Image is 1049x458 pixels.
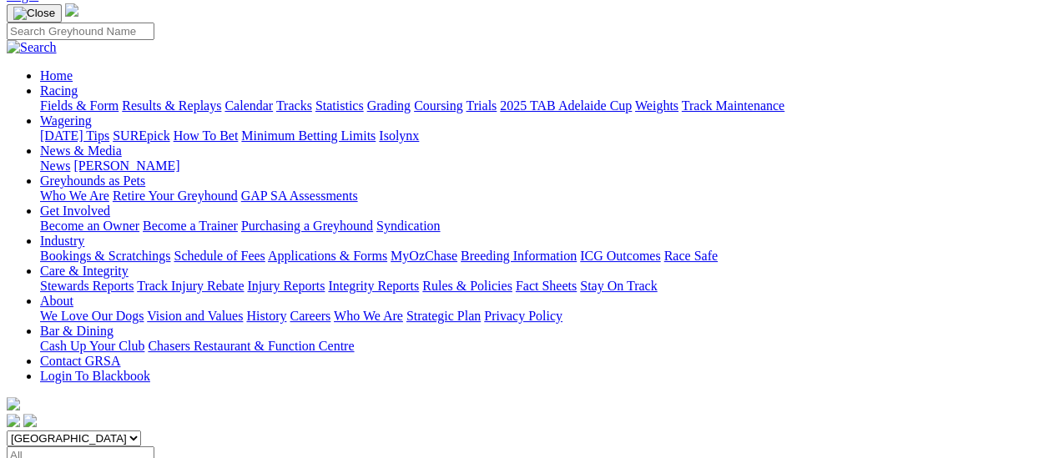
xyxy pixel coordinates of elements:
[137,279,244,293] a: Track Injury Rebate
[174,249,265,263] a: Schedule of Fees
[40,128,109,143] a: [DATE] Tips
[40,113,92,128] a: Wagering
[40,219,1042,234] div: Get Involved
[40,249,170,263] a: Bookings & Scratchings
[268,249,387,263] a: Applications & Forms
[113,189,238,203] a: Retire Your Greyhound
[328,279,419,293] a: Integrity Reports
[461,249,577,263] a: Breeding Information
[40,98,119,113] a: Fields & Form
[40,309,1042,324] div: About
[40,324,113,338] a: Bar & Dining
[113,128,169,143] a: SUREpick
[23,414,37,427] img: twitter.svg
[516,279,577,293] a: Fact Sheets
[174,128,239,143] a: How To Bet
[422,279,512,293] a: Rules & Policies
[663,249,717,263] a: Race Safe
[40,189,109,203] a: Who We Are
[40,189,1042,204] div: Greyhounds as Pets
[40,309,144,323] a: We Love Our Dogs
[406,309,481,323] a: Strategic Plan
[414,98,463,113] a: Coursing
[276,98,312,113] a: Tracks
[40,339,1042,354] div: Bar & Dining
[379,128,419,143] a: Isolynx
[40,369,150,383] a: Login To Blackbook
[40,279,134,293] a: Stewards Reports
[7,40,57,55] img: Search
[7,23,154,40] input: Search
[40,339,144,353] a: Cash Up Your Club
[334,309,403,323] a: Who We Are
[13,7,55,20] img: Close
[65,3,78,17] img: logo-grsa-white.png
[40,128,1042,143] div: Wagering
[290,309,330,323] a: Careers
[580,249,660,263] a: ICG Outcomes
[40,159,70,173] a: News
[40,264,129,278] a: Care & Integrity
[7,397,20,410] img: logo-grsa-white.png
[40,98,1042,113] div: Racing
[73,159,179,173] a: [PERSON_NAME]
[241,219,373,233] a: Purchasing a Greyhound
[122,98,221,113] a: Results & Replays
[7,414,20,427] img: facebook.svg
[40,354,120,368] a: Contact GRSA
[40,68,73,83] a: Home
[635,98,678,113] a: Weights
[40,83,78,98] a: Racing
[580,279,657,293] a: Stay On Track
[40,143,122,158] a: News & Media
[147,309,243,323] a: Vision and Values
[466,98,497,113] a: Trials
[376,219,440,233] a: Syndication
[247,279,325,293] a: Injury Reports
[40,249,1042,264] div: Industry
[682,98,784,113] a: Track Maintenance
[367,98,411,113] a: Grading
[40,204,110,218] a: Get Involved
[40,159,1042,174] div: News & Media
[148,339,354,353] a: Chasers Restaurant & Function Centre
[40,174,145,188] a: Greyhounds as Pets
[246,309,286,323] a: History
[500,98,632,113] a: 2025 TAB Adelaide Cup
[40,294,73,308] a: About
[40,279,1042,294] div: Care & Integrity
[315,98,364,113] a: Statistics
[241,128,376,143] a: Minimum Betting Limits
[40,234,84,248] a: Industry
[224,98,273,113] a: Calendar
[241,189,358,203] a: GAP SA Assessments
[484,309,562,323] a: Privacy Policy
[143,219,238,233] a: Become a Trainer
[391,249,457,263] a: MyOzChase
[40,219,139,233] a: Become an Owner
[7,4,62,23] button: Toggle navigation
